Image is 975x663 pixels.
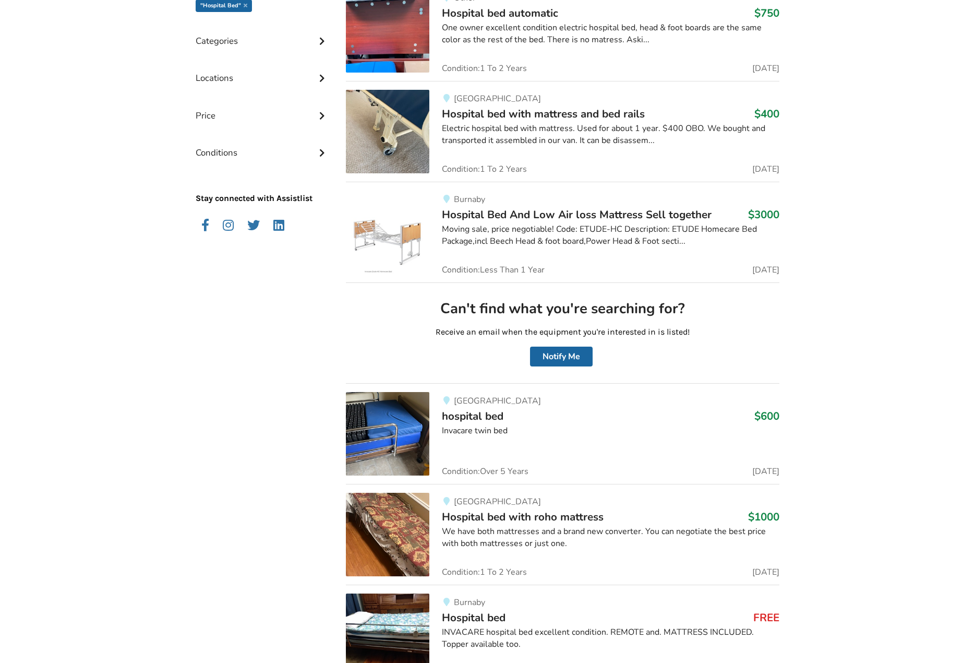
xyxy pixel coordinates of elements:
span: [GEOGRAPHIC_DATA] [454,395,541,407]
span: Burnaby [454,597,485,608]
h3: $3000 [748,208,779,221]
div: Electric hospital bed with mattress. Used for about 1 year. $400 OBO. We bought and transported i... [442,123,779,147]
a: bedroom equipment-hospital bed with roho mattress[GEOGRAPHIC_DATA]Hospital bed with roho mattress... [346,484,779,585]
button: Notify Me [530,347,593,366]
a: bedroom equipment-hospital bed[GEOGRAPHIC_DATA]hospital bed$600Invacare twin bedCondition:Over 5 ... [346,383,779,484]
div: We have both mattresses and a brand new converter. You can negotiate the best price with both mat... [442,526,779,550]
img: bedroom equipment-hospital bed [346,392,429,476]
img: bedroom equipment-hospital bed with roho mattress [346,493,429,576]
p: Receive an email when the equipment you're interested in is listed! [354,326,771,338]
span: [DATE] [752,165,779,173]
div: Conditions [196,126,329,163]
h3: FREE [753,611,779,624]
span: [DATE] [752,266,779,274]
div: Locations [196,52,329,89]
div: INVACARE hospital bed excellent condition. REMOTE and. MATTRESS INCLUDED. Topper available too. [442,626,779,650]
img: bedroom equipment-hospital bed and low air loss mattress sell ​​together [346,191,429,274]
h2: Can't find what you're searching for? [354,300,771,318]
p: Stay connected with Assistlist [196,163,329,205]
span: Hospital bed with roho mattress [442,510,604,524]
span: Hospital bed with mattress and bed rails [442,106,645,121]
span: Burnaby [454,194,485,205]
span: Condition: Over 5 Years [442,467,528,476]
span: Condition: 1 To 2 Years [442,568,527,576]
div: Price [196,89,329,126]
span: [DATE] [752,568,779,576]
h3: $400 [754,107,779,121]
div: Moving sale, price negotiable! Code: ETUDE-HC Description: ETUDE Homecare Bed Package,incl Beech ... [442,223,779,247]
span: [GEOGRAPHIC_DATA] [454,93,541,104]
span: Condition: Less Than 1 Year [442,266,545,274]
span: Condition: 1 To 2 Years [442,165,527,173]
a: bedroom equipment-hospital bed and low air loss mattress sell ​​togetherBurnabyHospital Bed And L... [346,182,779,282]
span: [DATE] [752,64,779,73]
div: Invacare twin bed [442,425,779,437]
div: One owner excellent condition electric hospital bed, head & foot boards are the same color as the... [442,22,779,46]
h3: $1000 [748,510,779,524]
span: hospital bed [442,409,503,423]
div: Categories [196,15,329,52]
img: bedroom equipment-hospital bed with mattress and bed rails [346,90,429,173]
a: bedroom equipment-hospital bed with mattress and bed rails [GEOGRAPHIC_DATA]Hospital bed with mat... [346,81,779,182]
span: Hospital Bed And Low Air loss Mattress Sell ​​together [442,207,712,222]
h3: $600 [754,409,779,423]
span: [DATE] [752,467,779,476]
span: Hospital bed [442,610,505,625]
span: [GEOGRAPHIC_DATA] [454,496,541,507]
span: Hospital bed automatic [442,6,558,20]
span: Condition: 1 To 2 Years [442,64,527,73]
h3: $750 [754,6,779,20]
